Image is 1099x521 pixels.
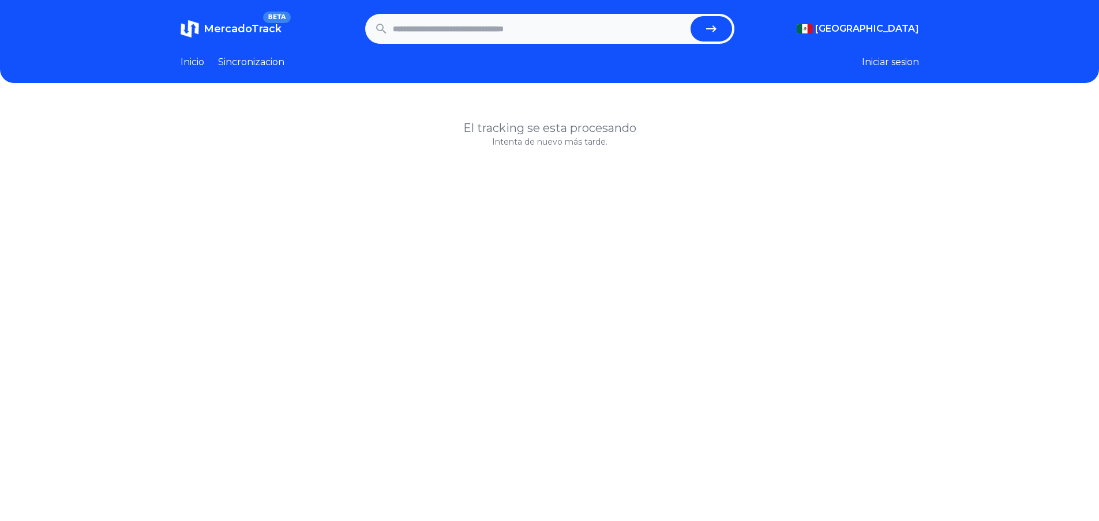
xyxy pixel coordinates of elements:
img: MercadoTrack [181,20,199,38]
button: Iniciar sesion [862,55,919,69]
img: Mexico [797,24,813,33]
a: Sincronizacion [218,55,284,69]
h1: El tracking se esta procesando [181,120,919,136]
span: [GEOGRAPHIC_DATA] [815,22,919,36]
p: Intenta de nuevo más tarde. [181,136,919,148]
span: BETA [263,12,290,23]
a: Inicio [181,55,204,69]
span: MercadoTrack [204,22,282,35]
a: MercadoTrackBETA [181,20,282,38]
button: [GEOGRAPHIC_DATA] [797,22,919,36]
